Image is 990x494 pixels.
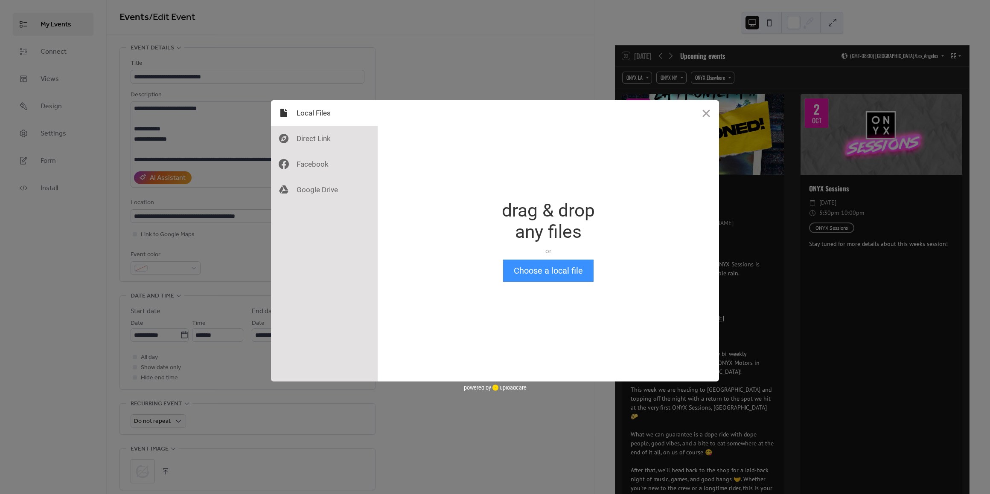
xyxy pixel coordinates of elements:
button: Close [693,100,719,126]
div: Facebook [271,151,378,177]
div: Google Drive [271,177,378,202]
button: Choose a local file [503,260,594,282]
div: Direct Link [271,126,378,151]
div: Local Files [271,100,378,126]
div: powered by [464,381,527,394]
a: uploadcare [491,384,527,391]
div: drag & drop any files [502,200,595,243]
div: or [502,247,595,255]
